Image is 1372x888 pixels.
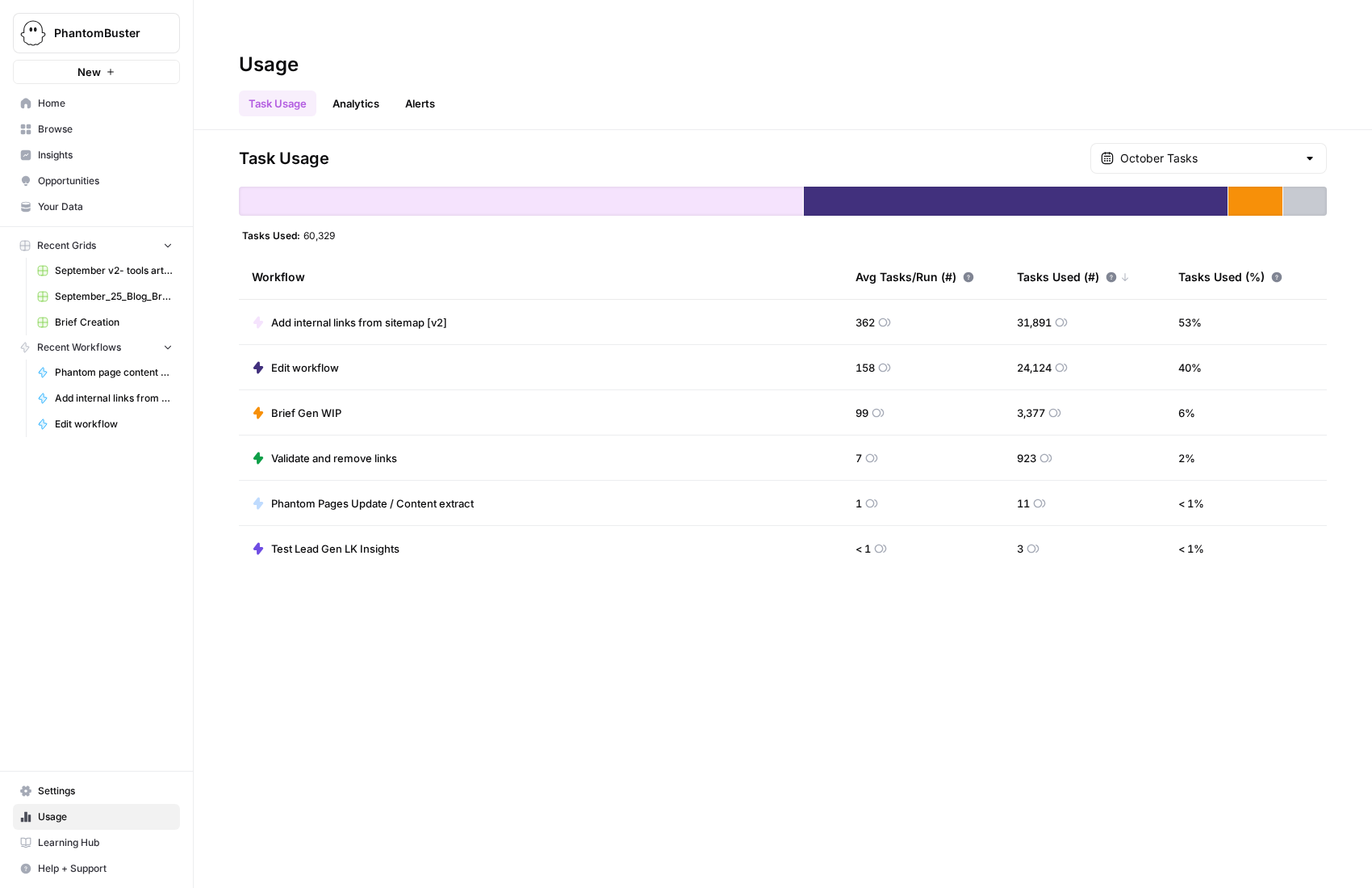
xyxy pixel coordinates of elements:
span: Validate and remove links [271,450,397,466]
a: Edit workflow [252,360,339,376]
span: Recent Workflows [37,340,121,355]
a: Add internal links from sitemap [v2] [30,385,180,411]
a: Insights [13,142,180,168]
div: Workflow [252,255,830,299]
span: Tasks Used: [242,229,300,242]
span: 923 [1017,450,1036,466]
a: Brief Creation [30,309,180,335]
a: Phantom page content update [30,360,180,385]
span: 31,891 [1017,314,1052,330]
span: 3,377 [1017,405,1045,421]
span: Browse [38,122,173,137]
a: Task Usage [239,90,316,116]
span: 24,124 [1017,360,1052,376]
span: 6 % [1178,405,1195,421]
a: September v2- tools articles [30,258,180,284]
span: New [77,64,101,80]
a: Analytics [323,90,389,116]
button: Workspace: PhantomBuster [13,13,180,53]
a: Validate and remove links [252,450,397,466]
a: Alerts [395,90,445,116]
input: October Tasks [1120,150,1297,166]
div: Avg Tasks/Run (#) [855,255,974,299]
span: Home [38,96,173,111]
span: PhantomBuster [54,25,152,41]
span: Learning Hub [38,835,173,850]
span: Edit workflow [271,360,339,376]
span: 1 [855,495,862,511]
span: Add internal links from sitemap [v2] [271,314,447,330]
span: 60,329 [303,229,335,242]
a: Settings [13,778,180,804]
button: New [13,60,180,84]
a: Edit workflow [30,411,180,437]
span: Settings [38,784,173,798]
span: Insights [38,148,173,162]
img: PhantomBuster Logo [19,19,48,48]
a: Browse [13,116,180,142]
span: Opportunities [38,174,173,188]
span: 3 [1017,541,1023,557]
a: Home [13,90,180,116]
span: < 1 % [1178,495,1204,511]
span: 362 [855,314,875,330]
span: < 1 % [1178,541,1204,557]
span: Add internal links from sitemap [v2] [55,391,173,406]
span: September v2- tools articles [55,263,173,278]
span: 99 [855,405,868,421]
a: September_25_Blog_Briefs.csv [30,284,180,309]
a: Brief Gen WIP [252,405,341,421]
a: Opportunities [13,168,180,194]
span: Help + Support [38,861,173,876]
span: September_25_Blog_Briefs.csv [55,289,173,304]
div: Tasks Used (#) [1017,255,1130,299]
button: Recent Workflows [13,335,180,360]
span: 53 % [1178,314,1202,330]
span: Brief Creation [55,315,173,330]
span: Edit workflow [55,417,173,431]
a: Test Lead Gen LK Insights [252,541,399,557]
div: Usage [239,52,299,78]
span: < 1 [855,541,871,557]
span: 40 % [1178,360,1202,376]
span: 158 [855,360,875,376]
button: Help + Support [13,856,180,882]
a: Usage [13,804,180,830]
span: Task Usage [239,147,329,170]
span: 11 [1017,495,1030,511]
span: 2 % [1178,450,1195,466]
span: Phantom Pages Update / Content extract [271,495,474,511]
span: Brief Gen WIP [271,405,341,421]
a: Phantom Pages Update / Content extract [252,495,474,511]
span: 7 [855,450,862,466]
span: Phantom page content update [55,365,173,380]
span: Your Data [38,200,173,214]
a: Learning Hub [13,830,180,856]
button: Recent Grids [13,234,180,258]
span: Test Lead Gen LK Insights [271,541,399,557]
span: Usage [38,810,173,824]
span: Recent Grids [37,238,96,253]
div: Tasks Used (%) [1178,255,1282,299]
a: Add internal links from sitemap [v2] [252,314,447,330]
a: Your Data [13,194,180,220]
